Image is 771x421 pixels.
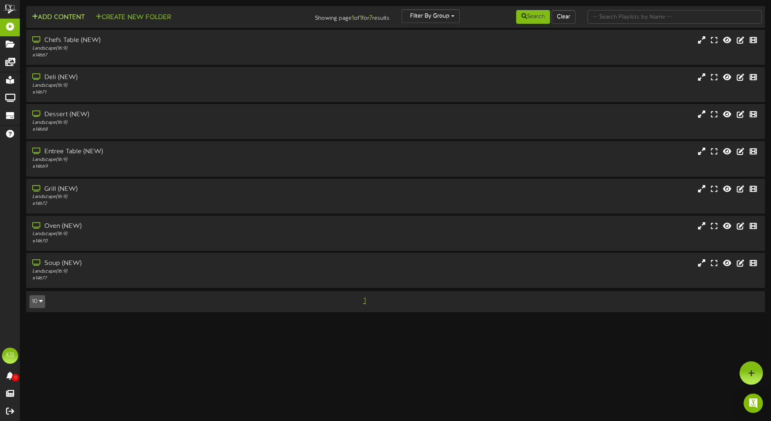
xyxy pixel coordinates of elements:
[516,10,550,24] button: Search
[32,231,328,238] div: Landscape ( 16:9 )
[32,194,328,200] div: Landscape ( 16:9 )
[32,73,328,82] div: Deli (NEW)
[29,13,87,23] button: Add Content
[32,82,328,89] div: Landscape ( 16:9 )
[29,295,45,308] button: 10
[32,119,328,126] div: Landscape ( 16:9 )
[32,45,328,52] div: Landscape ( 16:9 )
[32,200,328,207] div: # 14672
[361,296,368,305] span: 1
[32,126,328,133] div: # 14668
[32,89,328,96] div: # 14671
[32,268,328,275] div: Landscape ( 16:9 )
[552,10,575,24] button: Clear
[744,394,763,413] div: Open Intercom Messenger
[32,185,328,194] div: Grill (NEW)
[32,238,328,245] div: # 14670
[369,15,372,22] strong: 7
[2,348,18,364] div: KB
[32,163,328,170] div: # 14669
[32,36,328,45] div: Chefs Table (NEW)
[588,10,762,24] input: -- Search Playlists by Name --
[32,275,328,282] div: # 14677
[32,222,328,231] div: Oven (NEW)
[32,52,328,59] div: # 14667
[271,9,396,23] div: Showing page of for results
[93,13,173,23] button: Create New Folder
[32,110,328,119] div: Dessert (NEW)
[32,147,328,156] div: Entree Table (NEW)
[32,259,328,268] div: Soup (NEW)
[360,15,362,22] strong: 1
[352,15,354,22] strong: 1
[402,9,460,23] button: Filter By Group
[32,156,328,163] div: Landscape ( 16:9 )
[12,374,19,381] span: 0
